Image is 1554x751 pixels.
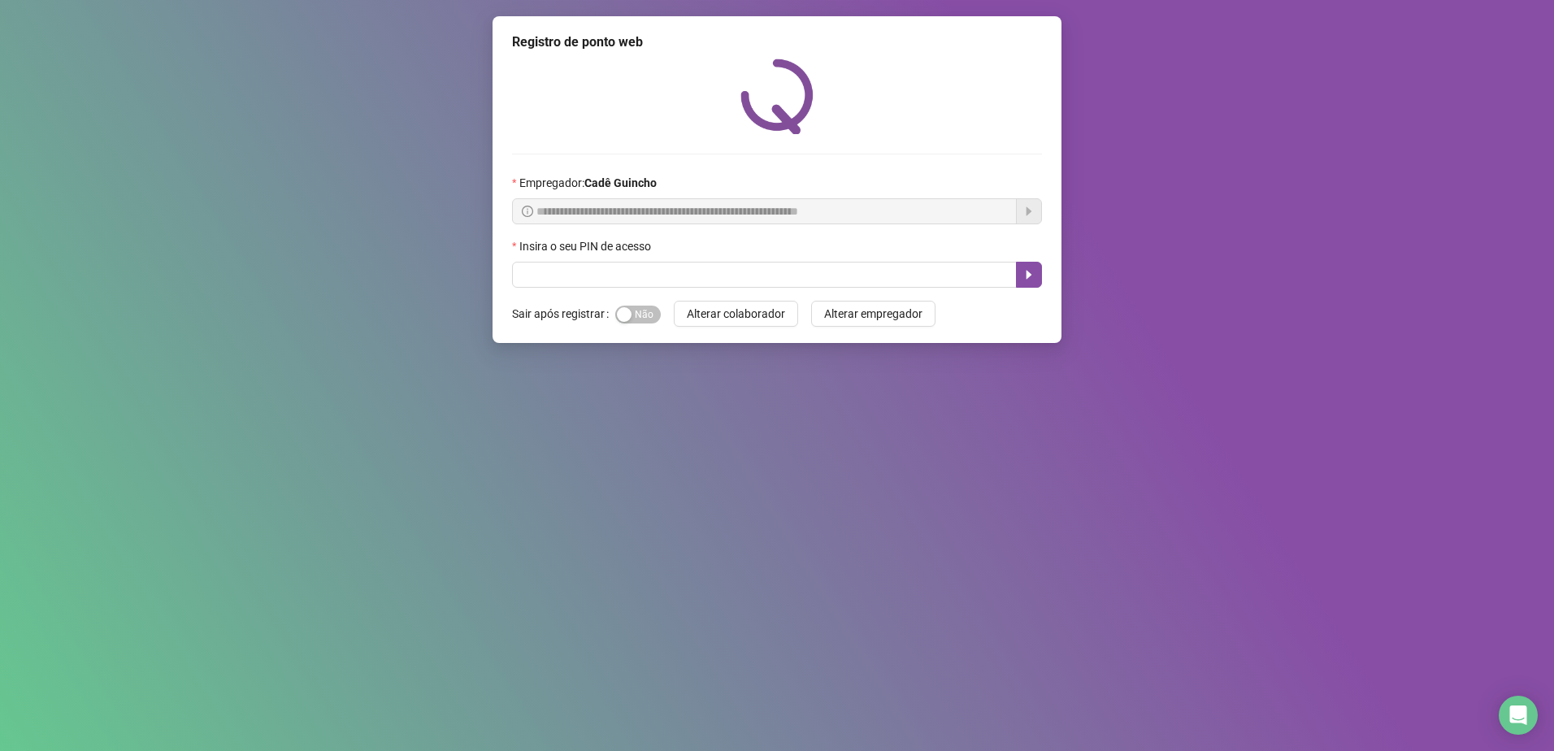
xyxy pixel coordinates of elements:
[522,206,533,217] span: info-circle
[519,174,657,192] span: Empregador :
[674,301,798,327] button: Alterar colaborador
[584,176,657,189] strong: Cadê Guincho
[512,301,615,327] label: Sair após registrar
[687,305,785,323] span: Alterar colaborador
[512,237,662,255] label: Insira o seu PIN de acesso
[740,59,814,134] img: QRPoint
[1499,696,1538,735] div: Open Intercom Messenger
[811,301,935,327] button: Alterar empregador
[1022,268,1035,281] span: caret-right
[512,33,1042,52] div: Registro de ponto web
[824,305,922,323] span: Alterar empregador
